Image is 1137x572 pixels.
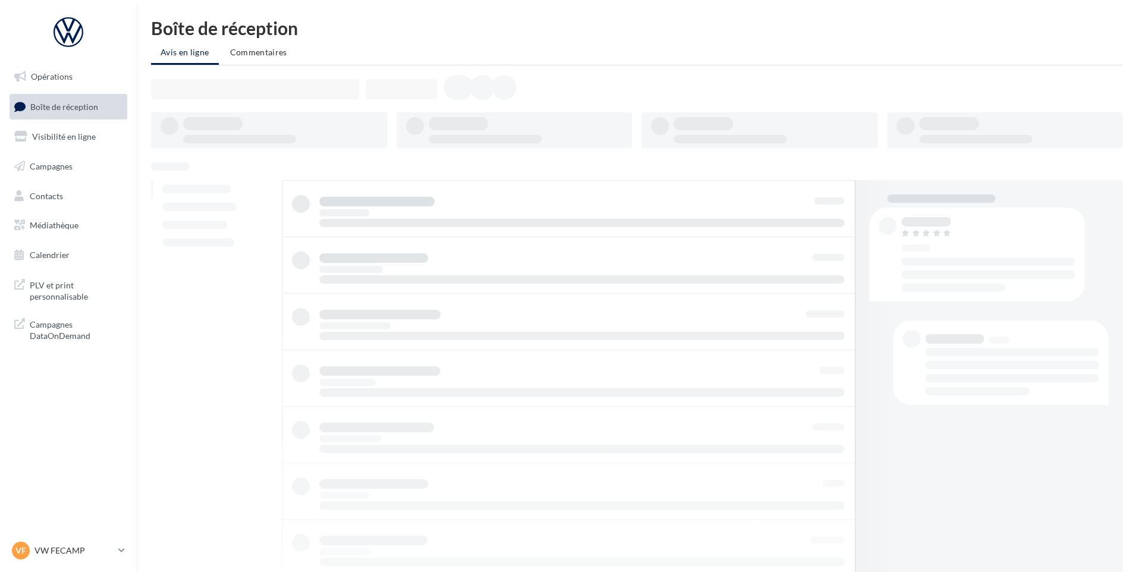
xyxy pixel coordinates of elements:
[30,220,78,230] span: Médiathèque
[230,47,287,57] span: Commentaires
[30,101,98,111] span: Boîte de réception
[7,184,130,209] a: Contacts
[7,64,130,89] a: Opérations
[7,94,130,120] a: Boîte de réception
[7,272,130,307] a: PLV et print personnalisable
[7,154,130,179] a: Campagnes
[7,124,130,149] a: Visibilité en ligne
[30,190,63,200] span: Contacts
[34,545,114,557] p: VW FECAMP
[7,312,130,347] a: Campagnes DataOnDemand
[30,250,70,260] span: Calendrier
[15,545,26,557] span: VF
[7,213,130,238] a: Médiathèque
[30,161,73,171] span: Campagnes
[151,19,1123,37] div: Boîte de réception
[32,131,96,142] span: Visibilité en ligne
[10,539,127,562] a: VF VW FECAMP
[30,316,123,342] span: Campagnes DataOnDemand
[7,243,130,268] a: Calendrier
[31,71,73,81] span: Opérations
[30,277,123,303] span: PLV et print personnalisable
